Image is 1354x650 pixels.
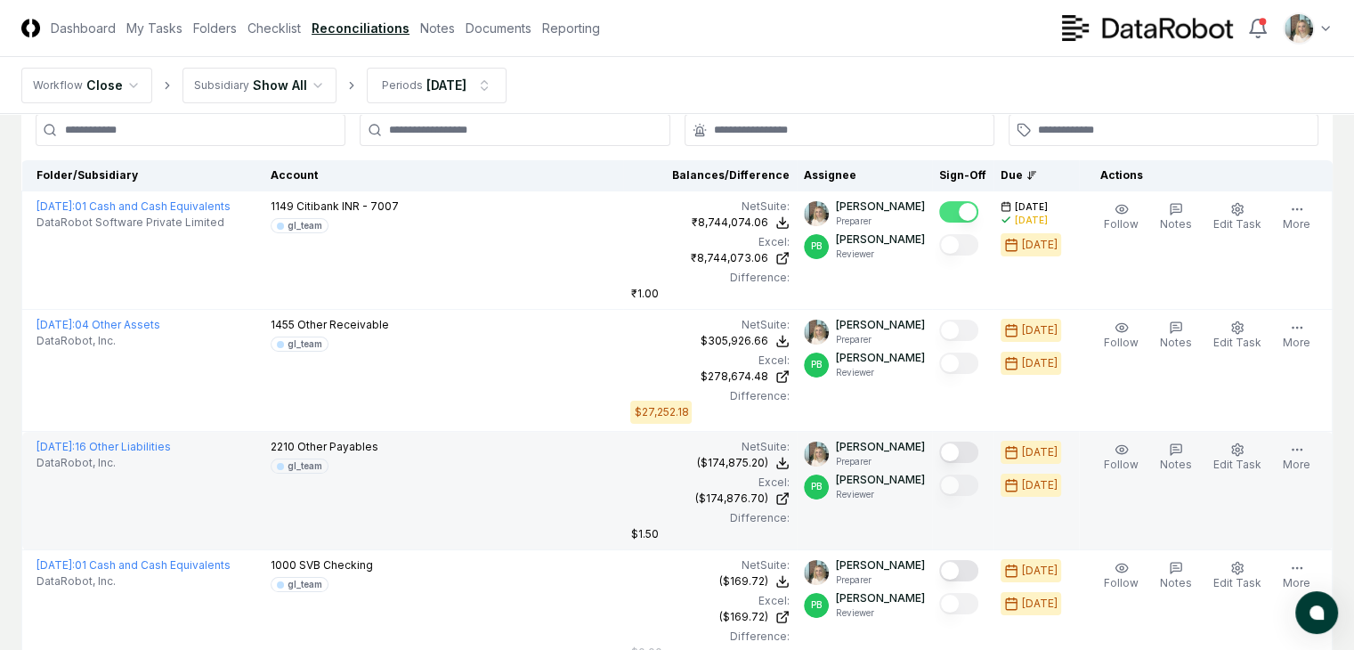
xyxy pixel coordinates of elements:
[36,199,231,213] a: [DATE]:01 Cash and Cash Equivalents
[33,77,83,93] div: Workflow
[1086,167,1318,183] div: Actions
[1156,439,1196,476] button: Notes
[1100,439,1142,476] button: Follow
[36,558,231,572] a: [DATE]:01 Cash and Cash Equivalents
[1213,576,1261,589] span: Edit Task
[697,455,790,471] button: ($174,875.20)
[836,472,925,488] p: [PERSON_NAME]
[1062,15,1233,41] img: DataRobot logo
[21,19,40,37] img: Logo
[1001,167,1072,183] div: Due
[836,439,925,455] p: [PERSON_NAME]
[630,629,790,645] div: Difference:
[367,68,507,103] button: Periods[DATE]
[36,440,75,453] span: [DATE] :
[1213,336,1261,349] span: Edit Task
[288,459,322,473] div: gl_team
[271,199,294,213] span: 1149
[811,598,822,612] span: PB
[36,440,171,453] a: [DATE]:16 Other Liabilities
[193,19,237,37] a: Folders
[836,590,925,606] p: [PERSON_NAME]
[804,560,829,585] img: ACg8ocKh93A2PVxV7CaGalYBgc3fGwopTyyIAwAiiQ5buQbeS2iRnTQ=s96-c
[466,19,531,37] a: Documents
[1022,322,1058,338] div: [DATE]
[1210,439,1265,476] button: Edit Task
[288,337,322,351] div: gl_team
[1210,199,1265,236] button: Edit Task
[1279,439,1314,476] button: More
[939,234,978,256] button: Mark complete
[1210,557,1265,595] button: Edit Task
[811,358,822,371] span: PB
[630,199,790,215] div: NetSuite :
[1015,200,1048,214] span: [DATE]
[36,558,75,572] span: [DATE] :
[1104,458,1139,471] span: Follow
[1104,576,1139,589] span: Follow
[271,558,296,572] span: 1000
[630,369,790,385] a: $278,674.48
[630,388,790,404] div: Difference:
[939,201,978,223] button: Mark complete
[692,215,790,231] button: ₹8,744,074.06
[36,455,116,471] span: DataRobot, Inc.
[836,350,925,366] p: [PERSON_NAME]
[836,488,925,501] p: Reviewer
[630,353,790,369] div: Excel:
[1160,576,1192,589] span: Notes
[1295,591,1338,634] button: atlas-launcher
[36,333,116,349] span: DataRobot, Inc.
[542,19,600,37] a: Reporting
[22,160,264,191] th: Folder/Subsidiary
[271,318,295,331] span: 1455
[1156,199,1196,236] button: Notes
[299,558,373,572] span: SVB Checking
[836,199,925,215] p: [PERSON_NAME]
[719,573,790,589] button: ($169.72)
[247,19,301,37] a: Checklist
[1279,317,1314,354] button: More
[692,215,768,231] div: ₹8,744,074.06
[1213,458,1261,471] span: Edit Task
[836,248,925,261] p: Reviewer
[630,234,790,250] div: Excel:
[630,491,790,507] a: ($174,876.70)
[630,286,658,302] div: ₹1.00
[271,440,295,453] span: 2210
[1210,317,1265,354] button: Edit Task
[634,404,688,420] div: $27,252.18
[939,353,978,374] button: Mark complete
[36,318,160,331] a: [DATE]:04 Other Assets
[1160,458,1192,471] span: Notes
[630,557,790,573] div: NetSuite :
[804,442,829,467] img: ACg8ocKh93A2PVxV7CaGalYBgc3fGwopTyyIAwAiiQ5buQbeS2iRnTQ=s96-c
[1279,199,1314,236] button: More
[701,369,768,385] div: $278,674.48
[21,68,507,103] nav: breadcrumb
[426,76,466,94] div: [DATE]
[701,333,768,349] div: $305,926.66
[630,250,790,266] a: ₹8,744,073.06
[1022,477,1058,493] div: [DATE]
[1100,199,1142,236] button: Follow
[288,219,322,232] div: gl_team
[811,480,822,493] span: PB
[382,77,423,93] div: Periods
[691,250,768,266] div: ₹8,744,073.06
[194,77,249,93] div: Subsidiary
[1160,217,1192,231] span: Notes
[623,160,797,191] th: Balances/Difference
[1279,557,1314,595] button: More
[288,578,322,591] div: gl_team
[297,440,378,453] span: Other Payables
[836,573,925,587] p: Preparer
[804,201,829,226] img: ACg8ocKh93A2PVxV7CaGalYBgc3fGwopTyyIAwAiiQ5buQbeS2iRnTQ=s96-c
[1213,217,1261,231] span: Edit Task
[939,442,978,463] button: Mark complete
[1015,214,1048,227] div: [DATE]
[1022,596,1058,612] div: [DATE]
[697,455,768,471] div: ($174,875.20)
[804,320,829,345] img: ACg8ocKh93A2PVxV7CaGalYBgc3fGwopTyyIAwAiiQ5buQbeS2iRnTQ=s96-c
[271,167,616,183] div: Account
